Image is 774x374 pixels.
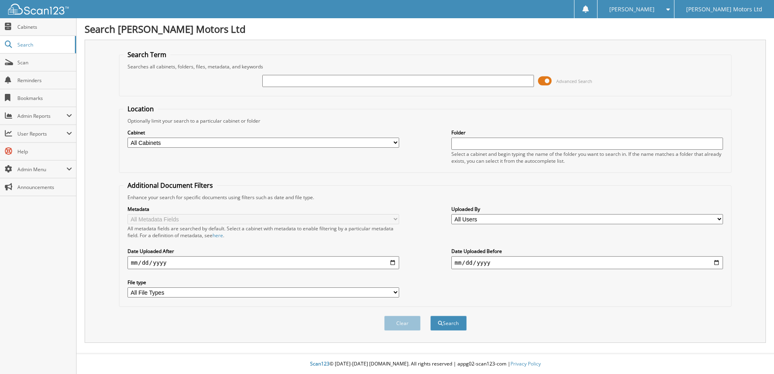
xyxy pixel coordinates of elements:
a: Privacy Policy [510,360,541,367]
div: All metadata fields are searched by default. Select a cabinet with metadata to enable filtering b... [128,225,399,239]
span: Admin Reports [17,113,66,119]
input: end [451,256,723,269]
label: Date Uploaded Before [451,248,723,255]
label: Cabinet [128,129,399,136]
span: [PERSON_NAME] Motors Ltd [686,7,762,12]
div: Searches all cabinets, folders, files, metadata, and keywords [123,63,727,70]
div: Enhance your search for specific documents using filters such as date and file type. [123,194,727,201]
div: © [DATE]-[DATE] [DOMAIN_NAME]. All rights reserved | appg02-scan123-com | [77,354,774,374]
h1: Search [PERSON_NAME] Motors Ltd [85,22,766,36]
label: File type [128,279,399,286]
span: User Reports [17,130,66,137]
label: Uploaded By [451,206,723,212]
label: Date Uploaded After [128,248,399,255]
span: Scan123 [310,360,330,367]
span: Admin Menu [17,166,66,173]
div: Optionally limit your search to a particular cabinet or folder [123,117,727,124]
a: here [213,232,223,239]
span: Help [17,148,72,155]
div: Select a cabinet and begin typing the name of the folder you want to search in. If the name match... [451,151,723,164]
span: [PERSON_NAME] [609,7,655,12]
legend: Search Term [123,50,170,59]
legend: Location [123,104,158,113]
span: Scan [17,59,72,66]
label: Metadata [128,206,399,212]
span: Cabinets [17,23,72,30]
legend: Additional Document Filters [123,181,217,190]
label: Folder [451,129,723,136]
span: Reminders [17,77,72,84]
button: Search [430,316,467,331]
img: scan123-logo-white.svg [8,4,69,15]
span: Search [17,41,71,48]
span: Advanced Search [556,78,592,84]
span: Announcements [17,184,72,191]
button: Clear [384,316,421,331]
input: start [128,256,399,269]
span: Bookmarks [17,95,72,102]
